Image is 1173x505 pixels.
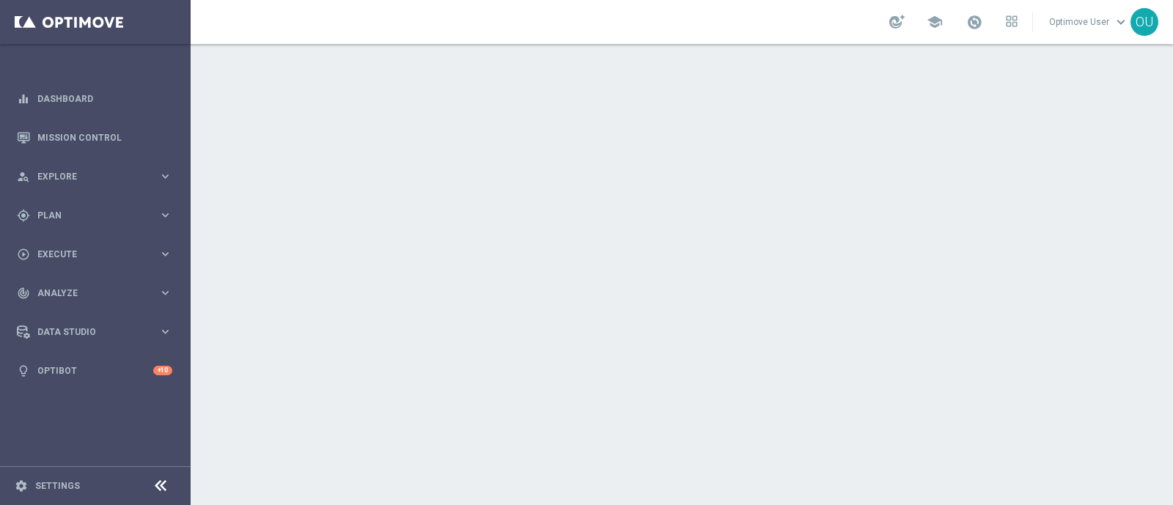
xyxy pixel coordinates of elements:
[158,208,172,222] i: keyboard_arrow_right
[17,170,30,183] i: person_search
[17,325,158,339] div: Data Studio
[158,247,172,261] i: keyboard_arrow_right
[16,93,173,105] button: equalizer Dashboard
[16,365,173,377] button: lightbulb Optibot +10
[37,289,158,298] span: Analyze
[35,482,80,490] a: Settings
[16,248,173,260] button: play_circle_outline Execute keyboard_arrow_right
[17,351,172,390] div: Optibot
[17,209,30,222] i: gps_fixed
[37,172,158,181] span: Explore
[153,366,172,375] div: +10
[1048,11,1130,33] a: Optimove Userkeyboard_arrow_down
[158,286,172,300] i: keyboard_arrow_right
[927,14,943,30] span: school
[158,169,172,183] i: keyboard_arrow_right
[17,209,158,222] div: Plan
[16,210,173,221] button: gps_fixed Plan keyboard_arrow_right
[15,479,28,493] i: settings
[17,287,158,300] div: Analyze
[17,92,30,106] i: equalizer
[37,211,158,220] span: Plan
[1130,8,1158,36] div: OU
[16,326,173,338] button: Data Studio keyboard_arrow_right
[16,287,173,299] button: track_changes Analyze keyboard_arrow_right
[37,351,153,390] a: Optibot
[17,79,172,118] div: Dashboard
[16,132,173,144] button: Mission Control
[1113,14,1129,30] span: keyboard_arrow_down
[17,118,172,157] div: Mission Control
[37,118,172,157] a: Mission Control
[17,170,158,183] div: Explore
[158,325,172,339] i: keyboard_arrow_right
[17,248,158,261] div: Execute
[37,79,172,118] a: Dashboard
[37,250,158,259] span: Execute
[37,328,158,336] span: Data Studio
[16,171,173,183] button: person_search Explore keyboard_arrow_right
[17,248,30,261] i: play_circle_outline
[17,364,30,377] i: lightbulb
[17,287,30,300] i: track_changes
